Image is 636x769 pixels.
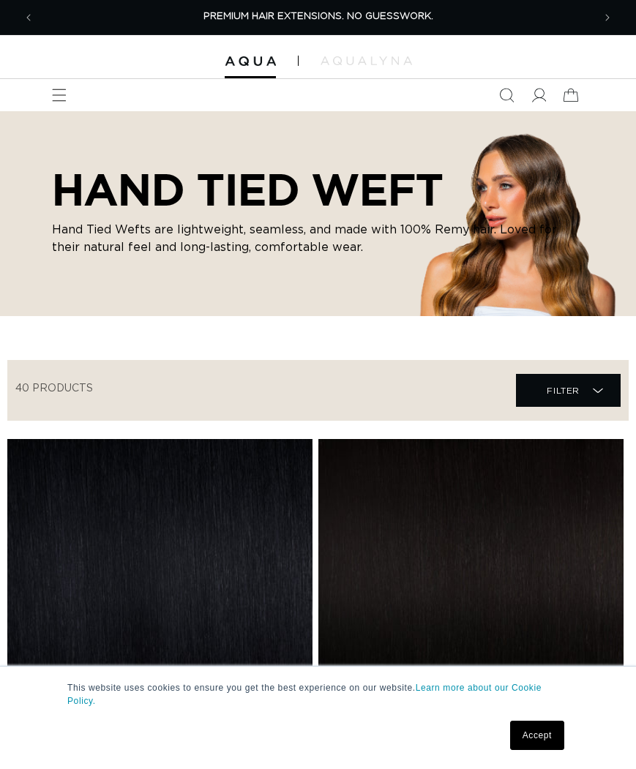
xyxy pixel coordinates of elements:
img: aqualyna.com [321,56,412,65]
a: Accept [510,721,564,750]
summary: Search [490,79,523,111]
span: Filter [547,377,580,405]
summary: Filter [516,374,621,407]
p: Hand Tied Wefts are lightweight, seamless, and made with 100% Remy hair. Loved for their natural ... [52,221,584,256]
img: Aqua Hair Extensions [225,56,276,67]
summary: Menu [43,79,75,111]
button: Previous announcement [12,1,45,34]
h2: HAND TIED WEFT [52,164,584,215]
p: This website uses cookies to ensure you get the best experience on our website. [67,681,569,708]
span: PREMIUM HAIR EXTENSIONS. NO GUESSWORK. [203,12,433,21]
span: 40 products [15,383,93,394]
button: Next announcement [591,1,624,34]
